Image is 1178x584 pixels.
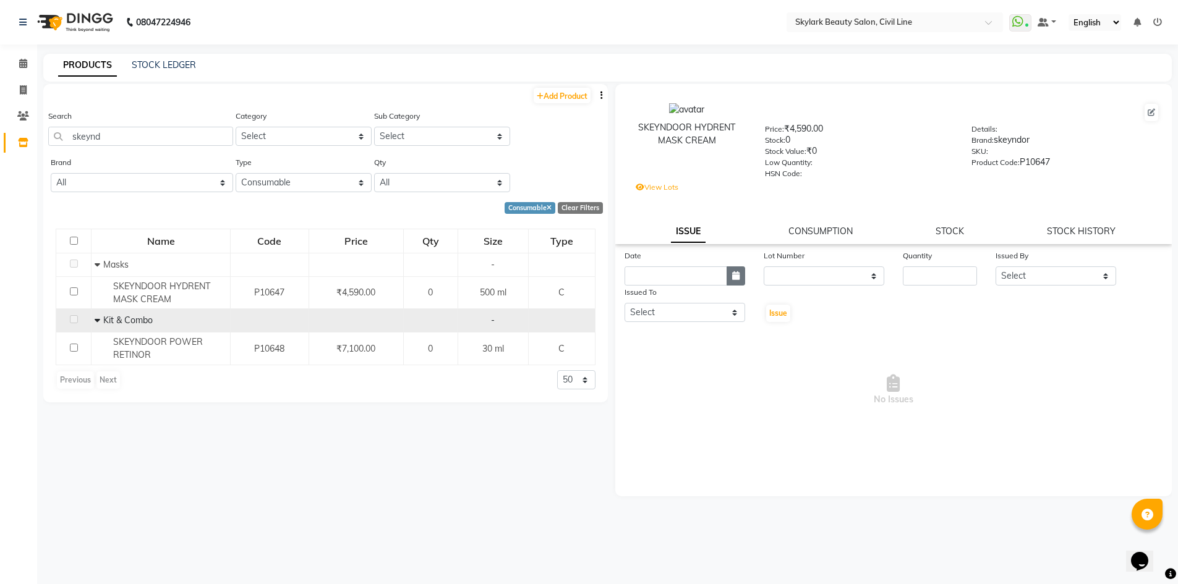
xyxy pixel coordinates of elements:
a: STOCK HISTORY [1047,226,1116,237]
label: HSN Code: [765,168,802,179]
span: 30 ml [482,343,504,354]
button: Issue [766,305,790,322]
span: No Issues [625,328,1163,452]
span: Masks [103,259,129,270]
div: Code [231,230,307,252]
label: Issued To [625,287,657,298]
input: Search by product name or code [48,127,233,146]
a: CONSUMPTION [788,226,853,237]
label: Price: [765,124,784,135]
label: Quantity [903,250,932,261]
label: SKU: [971,146,988,157]
div: 0 [765,133,953,151]
a: Add Product [534,88,591,103]
img: logo [32,5,116,40]
span: C [558,287,565,298]
div: Size [459,230,528,252]
label: Details: [971,124,997,135]
label: Category [236,111,267,122]
div: P10647 [971,156,1159,173]
b: 08047224946 [136,5,190,40]
img: avatar [669,103,704,116]
span: P10648 [254,343,284,354]
span: Collapse Row [95,315,103,326]
div: Clear Filters [558,202,603,214]
span: SKEYNDOOR HYDRENT MASK CREAM [113,281,210,305]
div: Price [310,230,403,252]
label: Lot Number [764,250,805,261]
span: 500 ml [480,287,506,298]
div: SKEYNDOOR HYDRENT MASK CREAM [628,121,747,147]
label: Brand [51,157,71,168]
div: Name [92,230,229,252]
div: ₹4,590.00 [765,122,953,140]
span: P10647 [254,287,284,298]
label: Sub Category [374,111,420,122]
label: Brand: [971,135,994,146]
label: View Lots [636,182,678,193]
span: Kit & Combo [103,315,153,326]
div: ₹0 [765,145,953,162]
div: Type [529,230,594,252]
span: C [558,343,565,354]
span: ₹4,590.00 [336,287,375,298]
label: Stock Value: [765,146,806,157]
label: Issued By [996,250,1028,261]
label: Product Code: [971,157,1020,168]
iframe: chat widget [1126,535,1166,572]
label: Low Quantity: [765,157,813,168]
div: skeyndor [971,133,1159,151]
span: - [491,259,495,270]
span: Collapse Row [95,259,103,270]
a: STOCK LEDGER [132,59,196,70]
div: Consumable [505,202,555,214]
a: STOCK [936,226,964,237]
div: Qty [404,230,457,252]
span: SKEYNDOOR POWER RETINOR [113,336,203,360]
label: Type [236,157,252,168]
label: Stock: [765,135,785,146]
a: PRODUCTS [58,54,117,77]
span: Issue [769,308,787,318]
span: - [491,315,495,326]
a: ISSUE [671,221,706,243]
span: 0 [428,287,433,298]
label: Search [48,111,72,122]
label: Qty [374,157,386,168]
span: ₹7,100.00 [336,343,375,354]
span: 0 [428,343,433,354]
label: Date [625,250,641,261]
